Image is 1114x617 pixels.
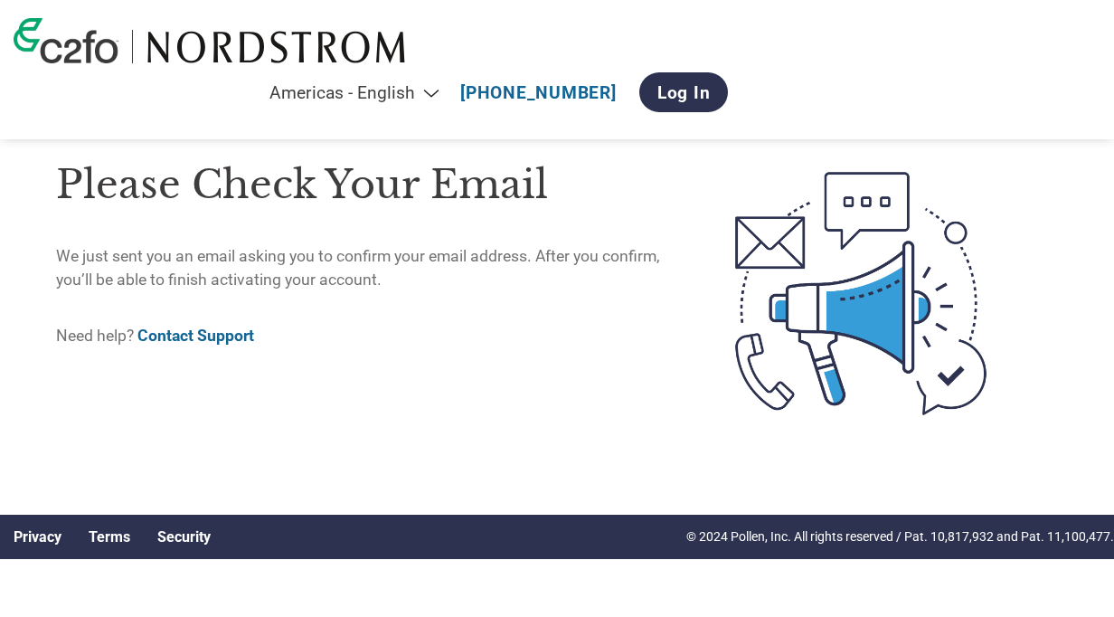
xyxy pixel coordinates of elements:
[89,528,130,546] a: Terms
[157,528,211,546] a: Security
[664,141,1059,447] img: open-email
[686,527,1114,546] p: © 2024 Pollen, Inc. All rights reserved / Pat. 10,817,932 and Pat. 11,100,477.
[56,244,664,292] p: We just sent you an email asking you to confirm your email address. After you confirm, you’ll be ...
[14,18,118,63] img: c2fo logo
[137,327,254,345] a: Contact Support
[56,156,664,214] h1: Please check your email
[146,30,406,63] img: Nordstrom
[14,528,61,546] a: Privacy
[460,82,617,103] a: [PHONE_NUMBER]
[56,324,664,347] p: Need help?
[639,72,729,112] a: Log In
